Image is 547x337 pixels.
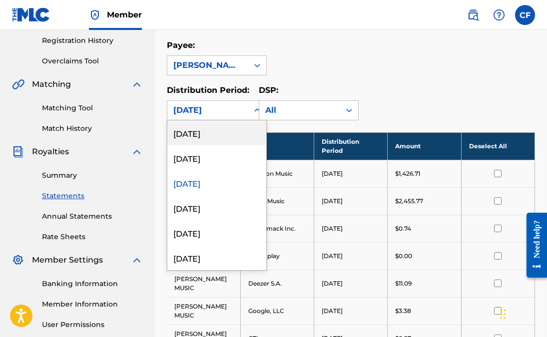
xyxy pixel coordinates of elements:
[395,307,411,316] p: $3.38
[240,270,314,297] td: Deezer S.A.
[131,254,143,266] img: expand
[42,279,143,289] a: Banking Information
[395,224,411,233] p: $0.74
[42,35,143,46] a: Registration History
[388,132,461,160] th: Amount
[167,145,266,170] div: [DATE]
[240,215,314,242] td: Audiomack Inc.
[12,146,24,158] img: Royalties
[167,170,266,195] div: [DATE]
[173,104,242,116] div: [DATE]
[500,299,506,329] div: Drag
[240,160,314,187] td: Amazon Music
[42,211,143,222] a: Annual Statements
[497,289,547,337] iframe: Chat Widget
[32,254,103,266] span: Member Settings
[493,9,505,21] img: help
[42,103,143,113] a: Matching Tool
[265,104,334,116] div: All
[519,205,547,286] iframe: Resource Center
[167,195,266,220] div: [DATE]
[167,245,266,270] div: [DATE]
[42,320,143,330] a: User Permissions
[131,146,143,158] img: expand
[173,59,242,71] div: [PERSON_NAME] MUSIC
[314,242,388,270] td: [DATE]
[12,7,50,22] img: MLC Logo
[240,187,314,215] td: Apple Music
[32,146,69,158] span: Royalties
[489,5,509,25] div: Help
[42,232,143,242] a: Rate Sheets
[314,187,388,215] td: [DATE]
[107,9,142,20] span: Member
[131,78,143,90] img: expand
[12,254,24,266] img: Member Settings
[314,160,388,187] td: [DATE]
[395,279,412,288] p: $11.09
[314,297,388,325] td: [DATE]
[167,270,240,297] td: [PERSON_NAME] MUSIC
[167,120,266,145] div: [DATE]
[515,5,535,25] div: User Menu
[395,252,412,261] p: $0.00
[463,5,483,25] a: Public Search
[167,85,249,95] label: Distribution Period:
[167,297,240,325] td: [PERSON_NAME] MUSIC
[240,132,314,160] th: DSP
[89,9,101,21] img: Top Rightsholder
[240,242,314,270] td: Boomplay
[461,132,535,160] th: Deselect All
[32,78,71,90] span: Matching
[395,197,423,206] p: $2,455.77
[395,169,420,178] p: $1,426.71
[467,9,479,21] img: search
[167,220,266,245] div: [DATE]
[167,40,195,50] label: Payee:
[42,56,143,66] a: Overclaims Tool
[240,297,314,325] td: Google, LLC
[12,78,24,90] img: Matching
[42,299,143,310] a: Member Information
[42,191,143,201] a: Statements
[314,270,388,297] td: [DATE]
[42,170,143,181] a: Summary
[314,215,388,242] td: [DATE]
[42,123,143,134] a: Match History
[259,85,278,95] label: DSP:
[314,132,388,160] th: Distribution Period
